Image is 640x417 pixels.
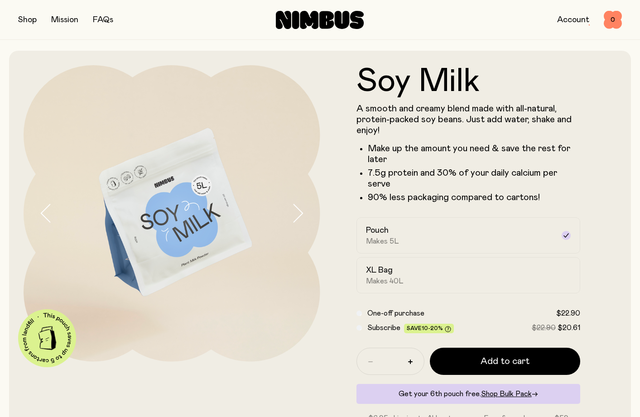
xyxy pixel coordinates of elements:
[368,192,581,203] p: 90% less packaging compared to cartons!
[93,16,113,24] a: FAQs
[558,324,580,331] span: $20.61
[366,265,393,276] h2: XL Bag
[407,326,451,332] span: Save
[366,277,404,286] span: Makes 40L
[557,16,589,24] a: Account
[368,168,581,189] li: 7.5g protein and 30% of your daily calcium per serve
[481,390,538,398] a: Shop Bulk Pack→
[368,143,581,165] li: Make up the amount you need & save the rest for later
[556,310,580,317] span: $22.90
[422,326,443,331] span: 10-20%
[367,324,400,331] span: Subscribe
[604,11,622,29] button: 0
[367,310,424,317] span: One-off purchase
[532,324,556,331] span: $22.90
[366,225,389,236] h2: Pouch
[430,348,581,375] button: Add to cart
[356,103,581,136] p: A smooth and creamy blend made with all-natural, protein-packed soy beans. Just add water, shake ...
[356,384,581,404] div: Get your 6th pouch free.
[481,355,529,368] span: Add to cart
[481,390,532,398] span: Shop Bulk Pack
[356,65,581,98] h1: Soy Milk
[51,16,78,24] a: Mission
[366,237,399,246] span: Makes 5L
